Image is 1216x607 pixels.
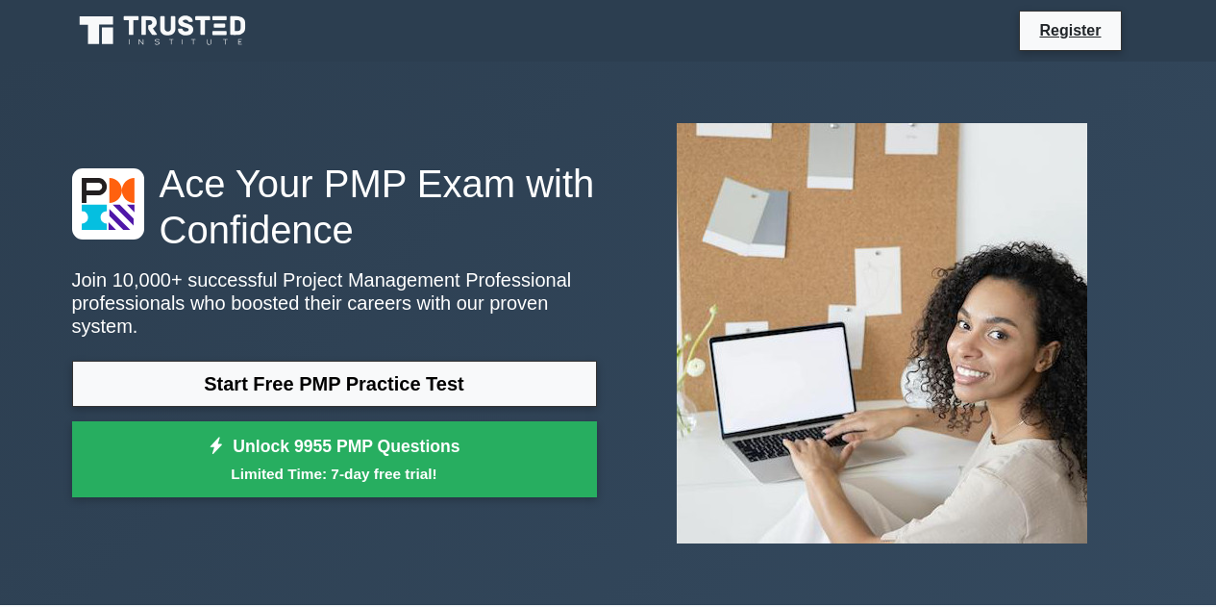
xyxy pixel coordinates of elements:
small: Limited Time: 7-day free trial! [96,463,573,485]
p: Join 10,000+ successful Project Management Professional professionals who boosted their careers w... [72,268,597,338]
a: Register [1028,18,1112,42]
h1: Ace Your PMP Exam with Confidence [72,161,597,253]
a: Start Free PMP Practice Test [72,361,597,407]
a: Unlock 9955 PMP QuestionsLimited Time: 7-day free trial! [72,421,597,498]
